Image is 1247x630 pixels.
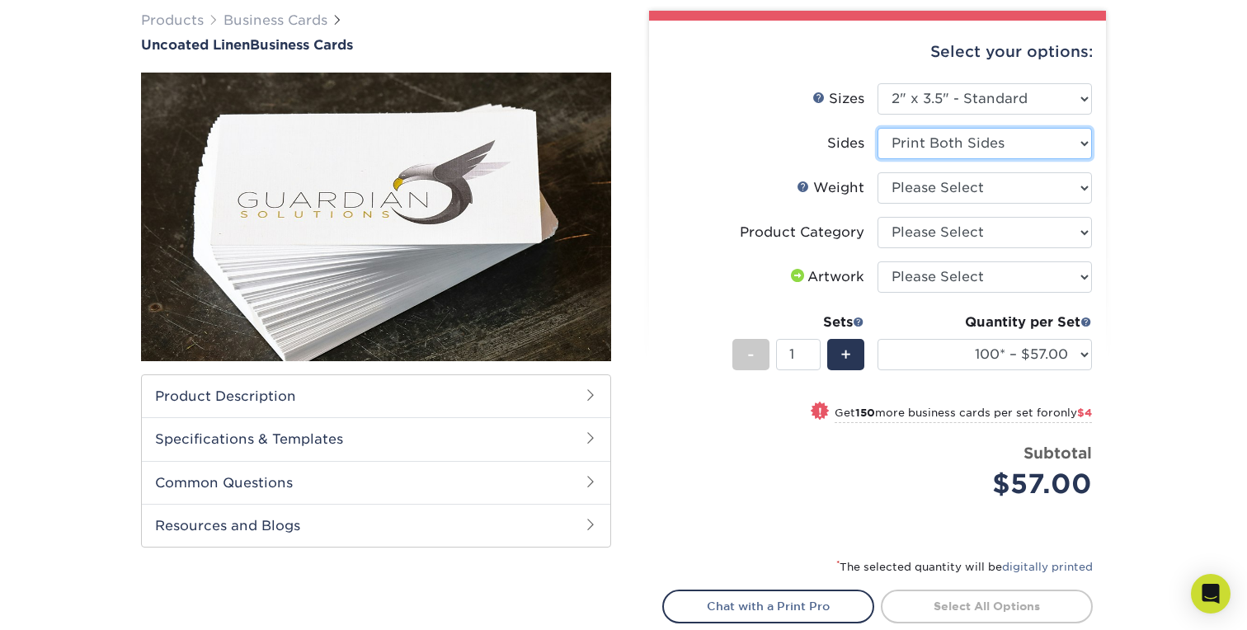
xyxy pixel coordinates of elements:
div: $57.00 [890,464,1092,504]
div: Sides [827,134,864,153]
a: Select All Options [881,590,1093,623]
div: Product Category [740,223,864,242]
small: Get more business cards per set for [835,407,1092,423]
a: Chat with a Print Pro [662,590,874,623]
span: $4 [1077,407,1092,419]
div: Artwork [788,267,864,287]
div: Select your options: [662,21,1093,83]
span: Uncoated Linen [141,37,250,53]
span: ! [818,403,822,421]
span: + [840,342,851,367]
div: Sets [732,313,864,332]
span: - [747,342,755,367]
div: Quantity per Set [878,313,1092,332]
a: Business Cards [224,12,327,28]
h2: Common Questions [142,461,610,504]
h2: Product Description [142,375,610,417]
a: Products [141,12,204,28]
a: Uncoated LinenBusiness Cards [141,37,611,53]
h1: Business Cards [141,37,611,53]
strong: Subtotal [1023,444,1092,462]
span: only [1053,407,1092,419]
h2: Resources and Blogs [142,504,610,547]
a: digitally printed [1002,561,1093,573]
small: The selected quantity will be [836,561,1093,573]
div: Sizes [812,89,864,109]
strong: 150 [855,407,875,419]
div: Weight [797,178,864,198]
h2: Specifications & Templates [142,417,610,460]
div: Open Intercom Messenger [1191,574,1231,614]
